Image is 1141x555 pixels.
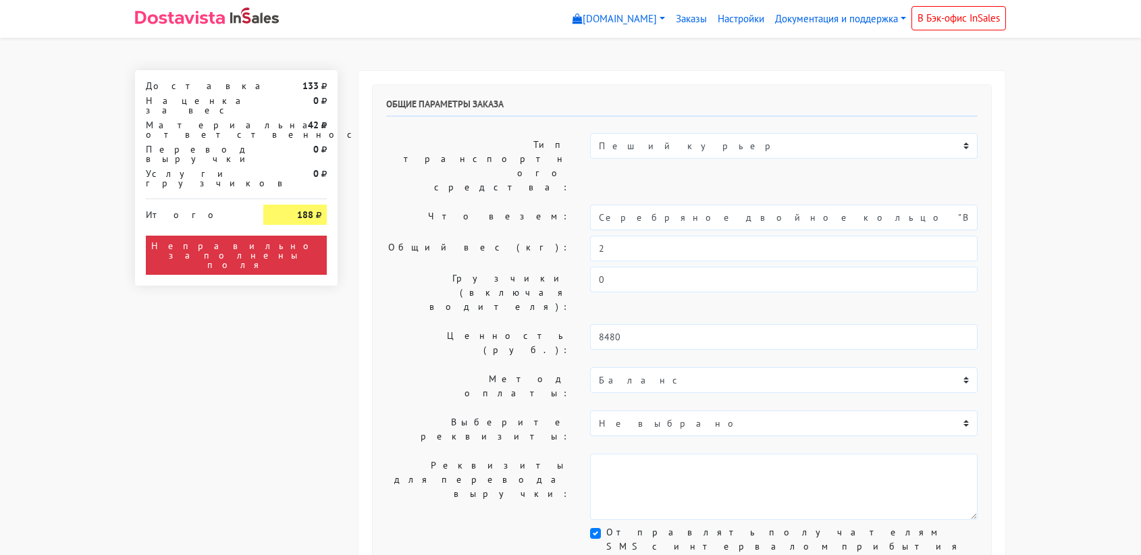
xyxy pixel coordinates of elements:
div: Неправильно заполнены поля [146,236,327,275]
a: Настройки [712,6,770,32]
label: Общий вес (кг): [376,236,580,261]
img: Dostavista - срочная курьерская служба доставки [135,11,225,24]
label: Что везем: [376,205,580,230]
div: Услуги грузчиков [136,169,253,188]
a: Документация и поддержка [770,6,911,32]
strong: 0 [313,143,319,155]
div: Материальная ответственность [136,120,253,139]
strong: 42 [308,119,319,131]
strong: 0 [313,95,319,107]
a: В Бэк-офис InSales [911,6,1006,30]
div: Перевод выручки [136,144,253,163]
strong: 0 [313,167,319,180]
h6: Общие параметры заказа [386,99,978,117]
div: Наценка за вес [136,96,253,115]
label: Ценность (руб.): [376,324,580,362]
div: Доставка [136,81,253,90]
div: Итого [146,205,243,219]
label: Выберите реквизиты: [376,411,580,448]
strong: 133 [302,80,319,92]
strong: 188 [297,209,313,221]
label: Реквизиты для перевода выручки: [376,454,580,520]
a: Заказы [670,6,712,32]
label: Тип транспортного средства: [376,133,580,199]
label: Грузчики (включая водителя): [376,267,580,319]
label: Метод оплаты: [376,367,580,405]
a: [DOMAIN_NAME] [567,6,670,32]
img: InSales [230,7,279,24]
